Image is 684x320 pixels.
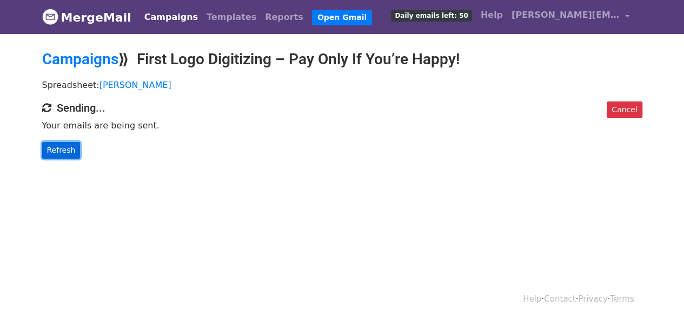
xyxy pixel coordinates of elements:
a: MergeMail [42,6,131,29]
a: [PERSON_NAME] [99,80,171,90]
a: Terms [610,294,634,304]
h4: Sending... [42,101,642,114]
a: Help [523,294,541,304]
a: Reports [261,6,308,28]
a: Cancel [607,101,642,118]
span: [PERSON_NAME][EMAIL_ADDRESS][DOMAIN_NAME] [512,9,620,22]
p: Your emails are being sent. [42,120,642,131]
iframe: Chat Widget [630,268,684,320]
a: Privacy [578,294,607,304]
a: Contact [544,294,575,304]
span: Daily emails left: 50 [391,10,472,22]
p: Spreadsheet: [42,79,642,91]
a: Templates [202,6,261,28]
a: Refresh [42,142,81,159]
a: Campaigns [42,50,118,68]
img: MergeMail logo [42,9,58,25]
a: [PERSON_NAME][EMAIL_ADDRESS][DOMAIN_NAME] [507,4,634,30]
a: Campaigns [140,6,202,28]
h2: ⟫ First Logo Digitizing – Pay Only If You’re Happy! [42,50,642,69]
a: Daily emails left: 50 [387,4,476,26]
a: Open Gmail [312,10,372,25]
a: Help [476,4,507,26]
